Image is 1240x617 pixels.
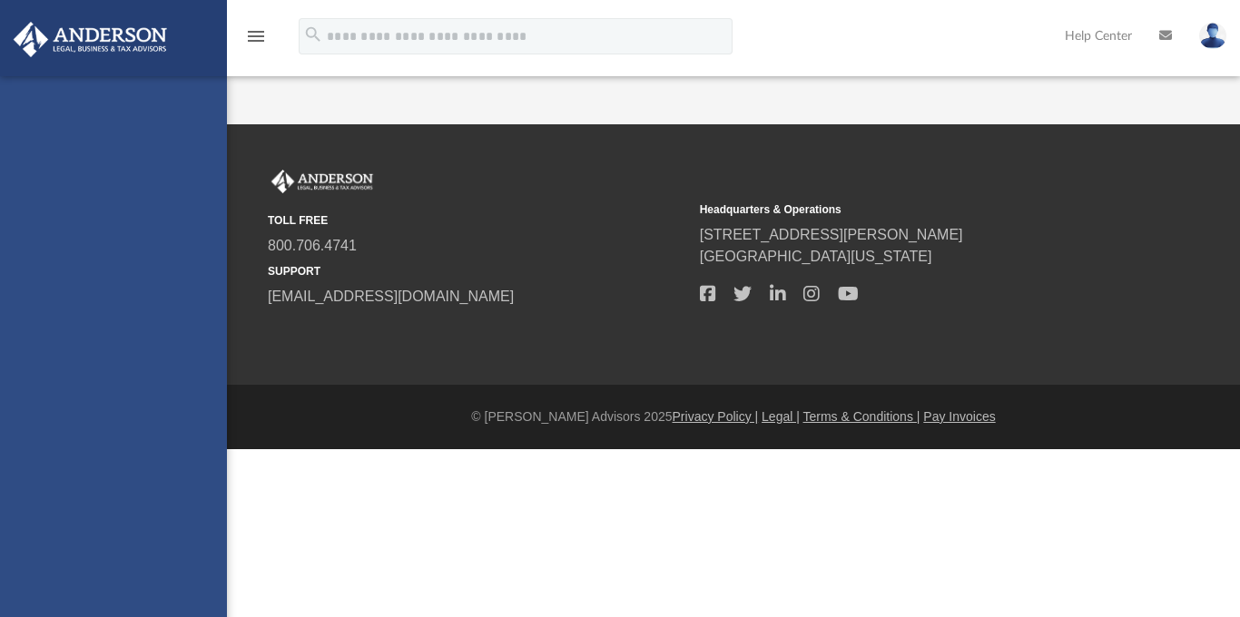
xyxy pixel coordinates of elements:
[268,170,377,193] img: Anderson Advisors Platinum Portal
[700,201,1119,218] small: Headquarters & Operations
[227,407,1240,426] div: © [PERSON_NAME] Advisors 2025
[303,24,323,44] i: search
[8,22,172,57] img: Anderson Advisors Platinum Portal
[268,289,514,304] a: [EMAIL_ADDRESS][DOMAIN_NAME]
[1199,23,1226,49] img: User Pic
[268,263,687,279] small: SUPPORT
[700,227,963,242] a: [STREET_ADDRESS][PERSON_NAME]
[700,249,932,264] a: [GEOGRAPHIC_DATA][US_STATE]
[245,25,267,47] i: menu
[803,409,920,424] a: Terms & Conditions |
[245,34,267,47] a: menu
[923,409,995,424] a: Pay Invoices
[268,238,357,253] a: 800.706.4741
[673,409,759,424] a: Privacy Policy |
[268,212,687,229] small: TOLL FREE
[762,409,800,424] a: Legal |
